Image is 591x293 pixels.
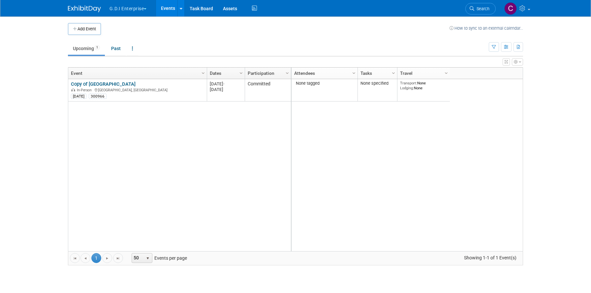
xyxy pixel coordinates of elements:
[248,68,287,79] a: Participation
[68,42,105,55] a: Upcoming1
[105,256,110,261] span: Go to the next page
[70,253,80,263] a: Go to the first page
[238,71,244,76] span: Column Settings
[210,87,242,92] div: [DATE]
[77,88,94,92] span: In-Person
[360,81,395,86] div: None specified
[123,253,194,263] span: Events per page
[72,256,78,261] span: Go to the first page
[444,71,449,76] span: Column Settings
[238,68,245,77] a: Column Settings
[113,253,123,263] a: Go to the last page
[200,68,207,77] a: Column Settings
[285,71,290,76] span: Column Settings
[210,81,242,87] div: [DATE]
[94,45,100,50] span: 1
[450,26,523,31] a: How to sync to an external calendar...
[102,253,112,263] a: Go to the next page
[223,81,225,86] span: -
[400,81,448,90] div: None None
[210,68,240,79] a: Dates
[474,6,489,11] span: Search
[68,23,101,35] button: Add Event
[83,256,88,261] span: Go to the previous page
[391,71,396,76] span: Column Settings
[351,68,358,77] a: Column Settings
[80,253,90,263] a: Go to the previous page
[91,253,101,263] span: 1
[115,256,121,261] span: Go to the last page
[145,256,150,261] span: select
[71,88,75,91] img: In-Person Event
[390,68,397,77] a: Column Settings
[201,71,206,76] span: Column Settings
[294,81,355,86] div: None tagged
[443,68,450,77] a: Column Settings
[294,68,353,79] a: Attendees
[465,3,496,15] a: Search
[400,68,446,79] a: Travel
[504,2,517,15] img: Clayton Stackpole
[351,71,357,76] span: Column Settings
[89,94,107,99] div: 300966
[132,253,143,263] span: 50
[68,6,101,12] img: ExhibitDay
[400,81,417,85] span: Transport:
[106,42,126,55] a: Past
[458,253,523,262] span: Showing 1-1 of 1 Event(s)
[71,87,204,93] div: [GEOGRAPHIC_DATA], [GEOGRAPHIC_DATA]
[71,81,136,87] a: Copy of [GEOGRAPHIC_DATA]
[245,79,291,102] td: Committed
[71,94,86,99] div: [DATE]
[71,68,202,79] a: Event
[284,68,291,77] a: Column Settings
[360,68,393,79] a: Tasks
[400,86,414,90] span: Lodging:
